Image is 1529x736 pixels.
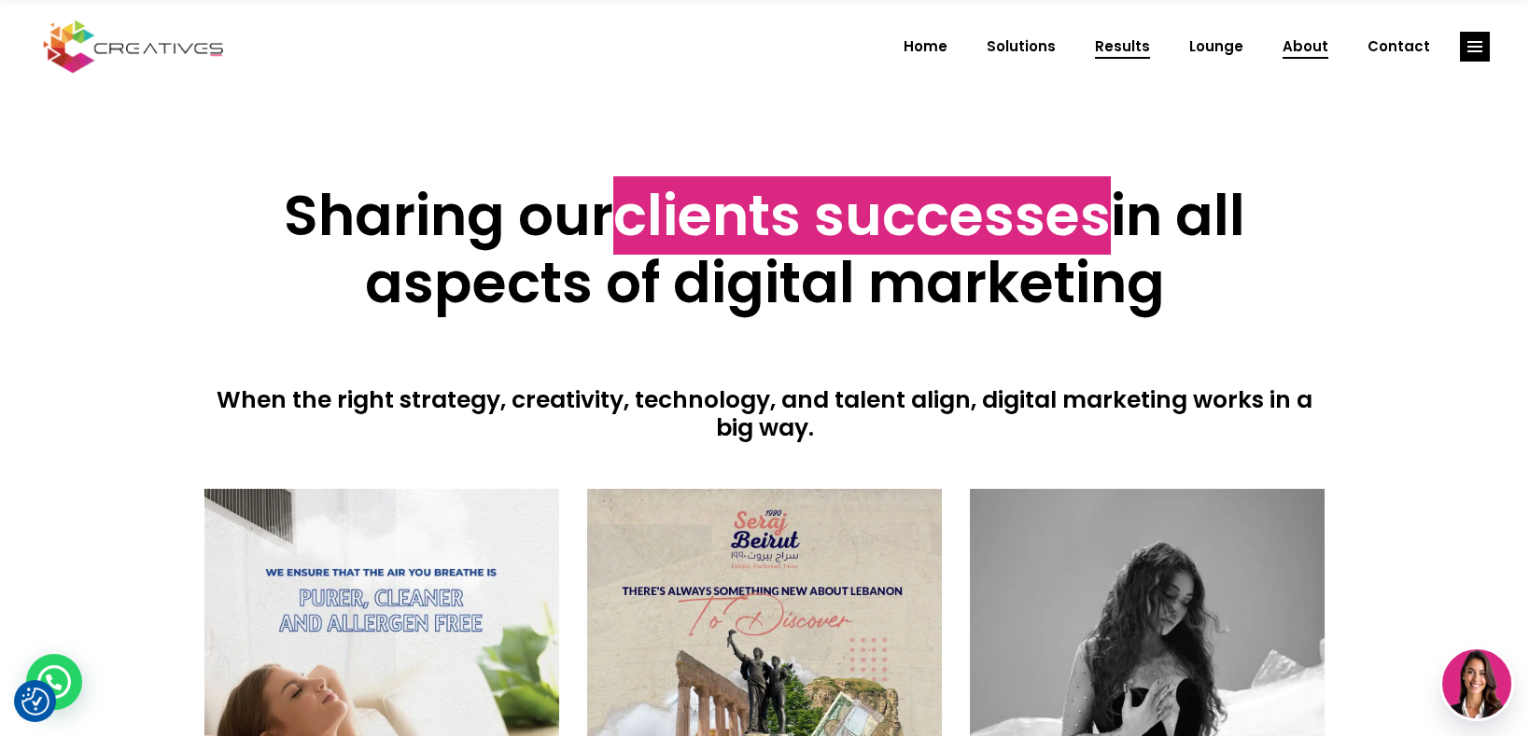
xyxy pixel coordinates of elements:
[1170,22,1263,71] a: Lounge
[1348,22,1450,71] a: Contact
[1460,32,1490,62] a: link
[987,22,1056,71] span: Solutions
[1095,22,1150,71] span: Results
[39,18,228,76] img: Creatives
[1189,22,1243,71] span: Lounge
[21,687,49,715] button: Consent Preferences
[884,22,967,71] a: Home
[1283,22,1328,71] span: About
[21,687,49,715] img: Revisit consent button
[967,22,1075,71] a: Solutions
[1368,22,1430,71] span: Contact
[1442,649,1511,718] img: agent
[1075,22,1170,71] a: Results
[1263,22,1348,71] a: About
[904,22,947,71] span: Home
[204,386,1325,442] h4: When the right strategy, creativity, technology, and talent align, digital marketing works in a b...
[204,182,1325,316] h2: Sharing our in all aspects of digital marketing
[26,654,82,710] div: WhatsApp contact
[613,176,1111,255] span: clients successes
